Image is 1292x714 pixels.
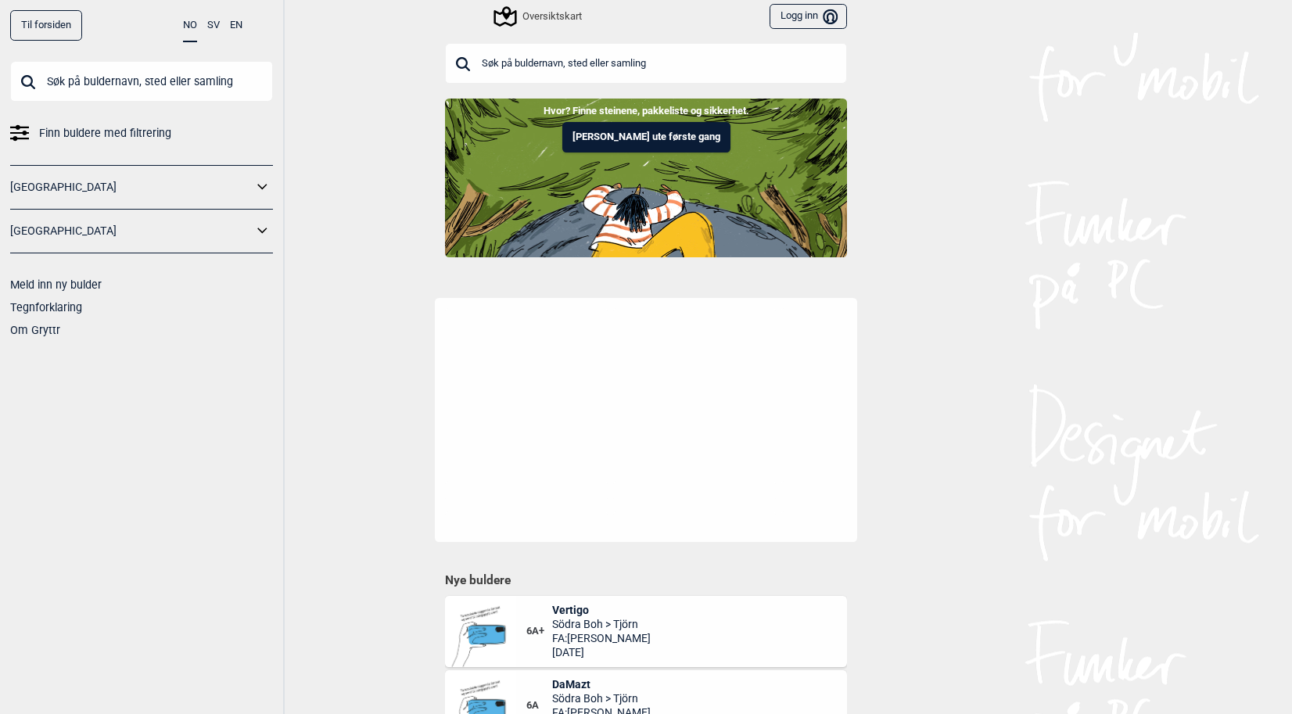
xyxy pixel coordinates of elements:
[552,617,651,631] span: Södra Boh > Tjörn
[10,278,102,291] a: Meld inn ny bulder
[230,10,242,41] button: EN
[445,43,847,84] input: Søk på buldernavn, sted eller samling
[526,625,552,638] span: 6A+
[552,677,651,691] span: DaMazt
[445,596,516,667] img: Bilde Mangler
[552,645,651,659] span: [DATE]
[770,4,847,30] button: Logg inn
[10,324,60,336] a: Om Gryttr
[207,10,220,41] button: SV
[445,596,847,667] div: Bilde Mangler6A+VertigoSödra Boh > TjörnFA:[PERSON_NAME][DATE]
[445,99,847,257] img: Indoor to outdoor
[183,10,197,42] button: NO
[552,603,651,617] span: Vertigo
[562,122,730,152] button: [PERSON_NAME] ute første gang
[10,61,273,102] input: Søk på buldernavn, sted eller samling
[496,7,582,26] div: Oversiktskart
[10,220,253,242] a: [GEOGRAPHIC_DATA]
[445,572,847,588] h1: Nye buldere
[552,631,651,645] span: FA: [PERSON_NAME]
[39,122,171,145] span: Finn buldere med filtrering
[10,301,82,314] a: Tegnforklaring
[552,691,651,705] span: Södra Boh > Tjörn
[10,176,253,199] a: [GEOGRAPHIC_DATA]
[10,122,273,145] a: Finn buldere med filtrering
[526,699,552,712] span: 6A
[12,103,1280,119] p: Hvor? Finne steinene, pakkeliste og sikkerhet.
[10,10,82,41] a: Til forsiden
